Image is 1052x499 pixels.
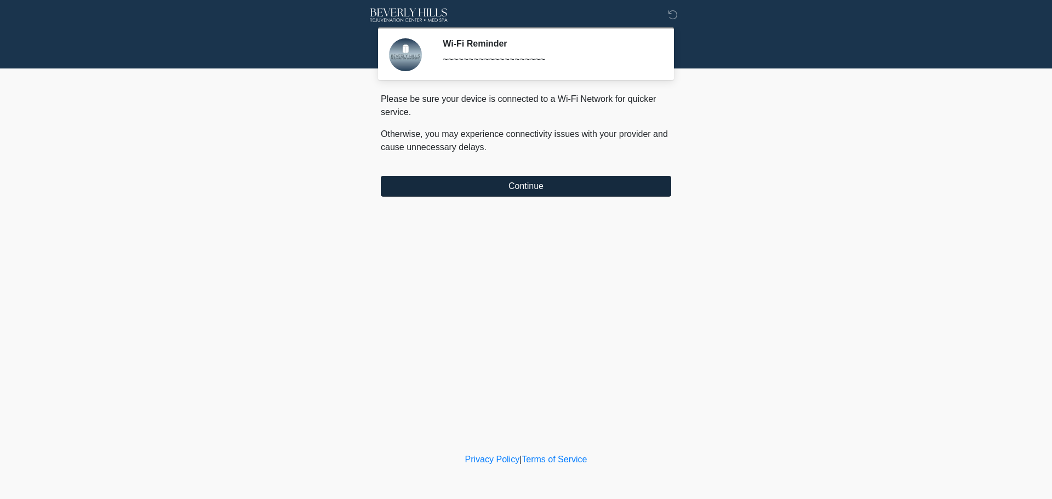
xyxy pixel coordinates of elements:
a: Terms of Service [522,455,587,464]
h2: Wi-Fi Reminder [443,38,655,49]
img: Agent Avatar [389,38,422,71]
img: Beverly Hills Rejuvenation Center - Prosper Logo [370,8,448,22]
div: ~~~~~~~~~~~~~~~~~~~~ [443,53,655,66]
button: Continue [381,176,671,197]
a: | [519,455,522,464]
p: Please be sure your device is connected to a Wi-Fi Network for quicker service. [381,93,671,119]
span: . [484,142,487,152]
p: Otherwise, you may experience connectivity issues with your provider and cause unnecessary delays [381,128,671,154]
a: Privacy Policy [465,455,520,464]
